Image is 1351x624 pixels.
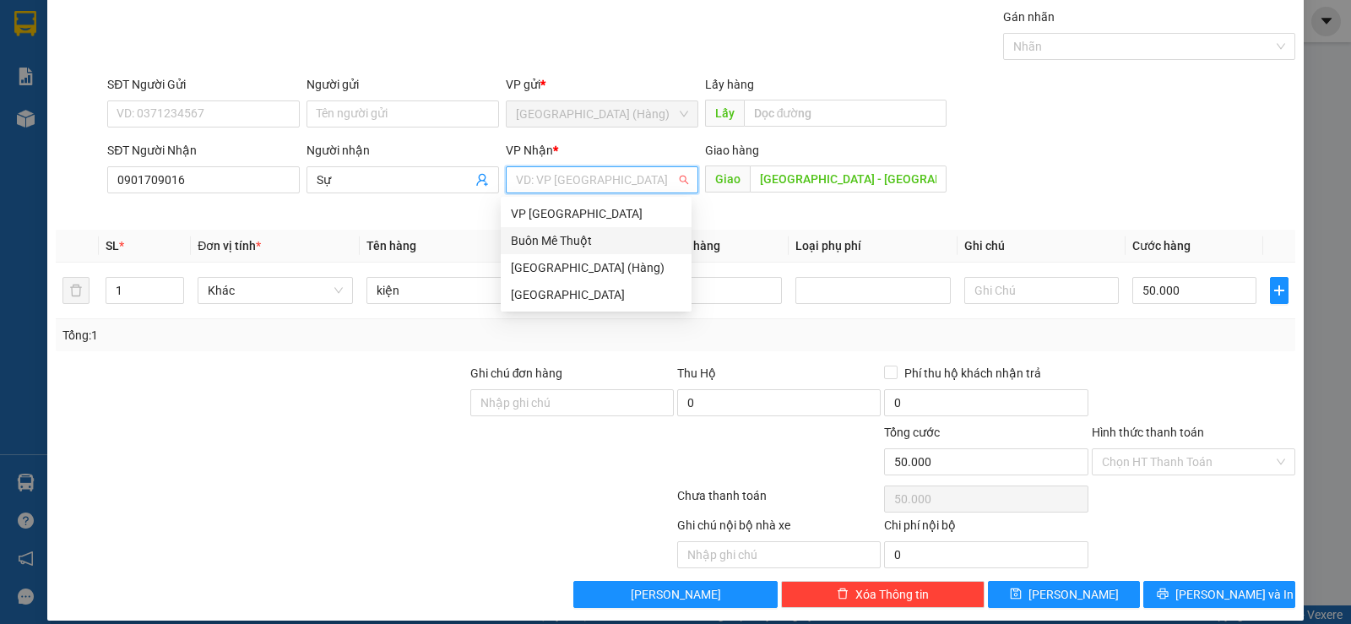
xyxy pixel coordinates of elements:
span: Thu Hộ [677,366,716,380]
label: Hình thức thanh toán [1092,426,1204,439]
button: [PERSON_NAME] [573,581,777,608]
span: Lấy [705,100,744,127]
div: Buôn Mê Thuột [501,227,692,254]
span: Gửi: [14,14,41,32]
span: Lấy hàng [705,78,754,91]
button: save[PERSON_NAME] [988,581,1140,608]
span: Tên hàng [366,239,416,252]
label: Ghi chú đơn hàng [470,366,563,380]
div: SĐT Người Nhận [107,141,300,160]
div: Người gửi [307,75,499,94]
input: Dọc đường [744,100,947,127]
span: SL [106,239,119,252]
div: [GEOGRAPHIC_DATA] (Hàng) [511,258,681,277]
th: Ghi chú [958,230,1126,263]
div: 240.000 [13,109,188,129]
div: VP Nha Trang [501,200,692,227]
div: Chưa thanh toán [675,486,882,516]
span: Đà Nẵng (Hàng) [516,101,688,127]
div: Đà Nẵng (Hàng) [501,254,692,281]
label: Gán nhãn [1003,10,1055,24]
div: VP gửi [506,75,698,94]
div: 0905339292 [198,75,343,99]
div: A Hưng [198,55,343,75]
span: Cước hàng [1132,239,1191,252]
div: Tổng: 1 [62,326,523,345]
div: [GEOGRAPHIC_DATA] [511,285,681,304]
div: SĐT Người Gửi [107,75,300,94]
span: Đơn vị tính [198,239,261,252]
span: [PERSON_NAME] và In [1175,585,1294,604]
div: Chi phí nội bộ [884,516,1088,541]
span: Tổng cước [884,426,940,439]
div: Người nhận [307,141,499,160]
span: save [1010,588,1022,601]
span: VP Nhận [506,144,553,157]
span: printer [1157,588,1169,601]
input: Ghi chú đơn hàng [470,389,674,416]
input: Dọc đường [750,165,947,193]
span: plus [1271,284,1288,297]
button: printer[PERSON_NAME] và In [1143,581,1295,608]
span: user-add [475,173,489,187]
span: Khác [208,278,343,303]
input: 0 [658,277,782,304]
th: Loại phụ phí [789,230,958,263]
input: Ghi Chú [964,277,1120,304]
span: Phí thu hộ khách nhận trả [898,364,1048,383]
input: VD: Bàn, Ghế [366,277,522,304]
button: plus [1270,277,1289,304]
div: VP [GEOGRAPHIC_DATA] [511,204,681,223]
span: Xóa Thông tin [855,585,929,604]
span: Nhận: [198,16,238,34]
button: deleteXóa Thông tin [781,581,985,608]
span: Giao [705,165,750,193]
div: Ghi chú nội bộ nhà xe [677,516,881,541]
span: [PERSON_NAME] [1028,585,1119,604]
div: Buôn Mê Thuột [511,231,681,250]
span: CR : [13,111,39,128]
span: delete [837,588,849,601]
div: Buôn Mê Thuột [198,14,343,55]
input: Nhập ghi chú [677,541,881,568]
span: Giao hàng [705,144,759,157]
div: Văn phòng không hợp lệ [506,195,698,214]
span: [PERSON_NAME] [631,585,721,604]
div: [GEOGRAPHIC_DATA] (Hàng) [14,14,186,73]
button: delete [62,277,90,304]
div: Sài Gòn [501,281,692,308]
